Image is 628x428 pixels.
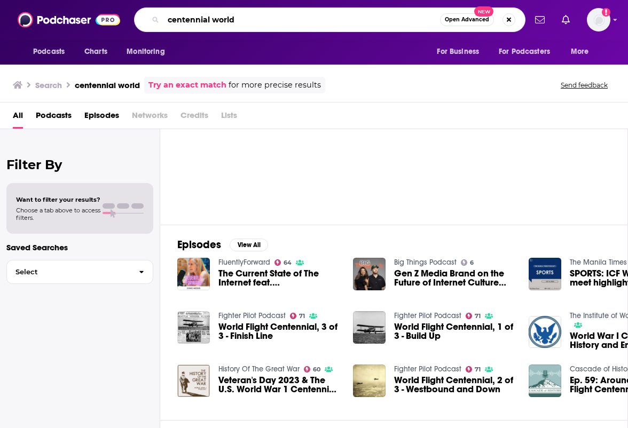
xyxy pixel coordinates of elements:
[531,11,549,29] a: Show notifications dropdown
[84,44,107,59] span: Charts
[26,42,78,62] button: open menu
[274,259,292,266] a: 64
[563,42,602,62] button: open menu
[75,80,140,90] h3: centennial world
[475,314,481,319] span: 71
[394,258,457,267] a: Big Things Podcast
[558,11,574,29] a: Show notifications dropdown
[6,157,153,172] h2: Filter By
[499,44,550,59] span: For Podcasters
[7,268,130,275] span: Select
[229,79,321,91] span: for more precise results
[177,311,210,344] img: World Flight Centennial, 3 of 3 - Finish Line
[304,366,321,372] a: 60
[587,8,610,31] button: Show profile menu
[177,238,268,251] a: EpisodesView All
[77,42,114,62] a: Charts
[353,311,386,344] img: World Flight Centennial, 1 of 3 - Build Up
[119,42,178,62] button: open menu
[394,311,461,320] a: Fighter Pilot Podcast
[18,10,120,30] img: Podchaser - Follow, Share and Rate Podcasts
[163,11,440,28] input: Search podcasts, credits, & more...
[16,207,100,221] span: Choose a tab above to access filters.
[353,364,386,397] img: World Flight Centennial, 2 of 3 - Westbound and Down
[475,367,481,372] span: 71
[492,42,566,62] button: open menu
[36,107,72,129] a: Podcasts
[429,42,492,62] button: open menu
[529,316,561,348] img: World War I Centennial: History and Enduring Relevance
[558,81,611,90] button: Send feedback
[571,44,589,59] span: More
[394,376,516,394] a: World Flight Centennial, 2 of 3 - Westbound and Down
[148,79,226,91] a: Try an exact match
[177,364,210,397] img: Veteran's Day 2023 & The U.S. World War 1 Centennial Commission
[440,13,494,26] button: Open AdvancedNew
[506,108,609,212] a: 3
[313,367,320,372] span: 60
[353,258,386,290] img: Gen Z Media Brand on the Future of Internet Culture with Lauren & Jordyn of Centennial World
[394,364,461,374] a: Fighter Pilot Podcast
[437,44,479,59] span: For Business
[177,258,210,290] img: The Current State of The Internet feat. Lauren Meisner of Centennial World
[230,239,268,251] button: View All
[284,260,292,265] span: 64
[218,269,340,287] span: The Current State of The Internet feat. [PERSON_NAME] of Centennial World
[466,313,481,319] a: 71
[13,107,23,129] a: All
[16,196,100,203] span: Want to filter your results?
[218,376,340,394] a: Veteran's Day 2023 & The U.S. World War 1 Centennial Commission
[461,259,474,266] a: 6
[84,107,119,129] a: Episodes
[394,322,516,340] a: World Flight Centennial, 1 of 3 - Build Up
[602,8,610,17] svg: Add a profile image
[6,242,153,252] p: Saved Searches
[394,269,516,287] a: Gen Z Media Brand on the Future of Internet Culture with Lauren & Jordyn of Centennial World
[218,258,270,267] a: FluentlyForward
[470,260,474,265] span: 6
[290,313,305,319] a: 71
[299,314,305,319] span: 71
[177,238,221,251] h2: Episodes
[587,8,610,31] img: User Profile
[134,7,525,32] div: Search podcasts, credits, & more...
[33,44,65,59] span: Podcasts
[587,8,610,31] span: Logged in as vjacobi
[466,366,481,372] a: 71
[218,311,286,320] a: Fighter Pilot Podcast
[218,269,340,287] a: The Current State of The Internet feat. Lauren Meisner of Centennial World
[218,322,340,340] a: World Flight Centennial, 3 of 3 - Finish Line
[127,44,164,59] span: Monitoring
[35,80,62,90] h3: Search
[445,17,489,22] span: Open Advanced
[394,269,516,287] span: Gen Z Media Brand on the Future of Internet Culture with [PERSON_NAME] & [PERSON_NAME] of Centenn...
[132,107,168,129] span: Networks
[221,107,237,129] span: Lists
[529,364,561,397] img: Ep. 59: Around The World Flight Centennial LIVE from Magnuson Café & Brewery
[6,260,153,284] button: Select
[529,258,561,290] img: SPORTS: ICF World Dragon meet highlights centennial jubilee of world body | October 9, 2024
[218,364,300,374] a: History Of The Great War
[474,6,493,17] span: New
[180,107,208,129] span: Credits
